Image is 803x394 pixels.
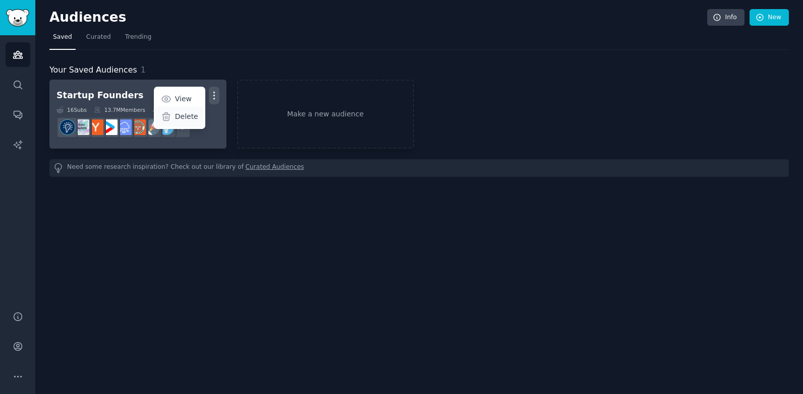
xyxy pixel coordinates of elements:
[155,89,203,110] a: View
[49,80,226,149] a: Startup FoundersViewDelete16Subs13.7MMembers1.52% /mo+8EntrepreneurstartupsEntrepreneurRideAlongS...
[56,106,87,113] div: 16 Sub s
[175,94,192,104] p: View
[130,119,146,135] img: EntrepreneurRideAlong
[102,119,118,135] img: startup
[707,9,744,26] a: Info
[237,80,414,149] a: Make a new audience
[94,106,145,113] div: 13.7M Members
[116,119,132,135] img: SaaS
[49,10,707,26] h2: Audiences
[49,29,76,50] a: Saved
[6,9,29,27] img: GummySearch logo
[125,33,151,42] span: Trending
[246,163,304,173] a: Curated Audiences
[74,119,89,135] img: indiehackers
[141,65,146,75] span: 1
[86,33,111,42] span: Curated
[750,9,789,26] a: New
[144,119,160,135] img: startups
[49,159,789,177] div: Need some research inspiration? Check out our library of
[122,29,155,50] a: Trending
[83,29,114,50] a: Curated
[49,64,137,77] span: Your Saved Audiences
[60,119,75,135] img: Entrepreneurship
[175,111,198,122] p: Delete
[53,33,72,42] span: Saved
[56,89,143,102] div: Startup Founders
[88,119,103,135] img: ycombinator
